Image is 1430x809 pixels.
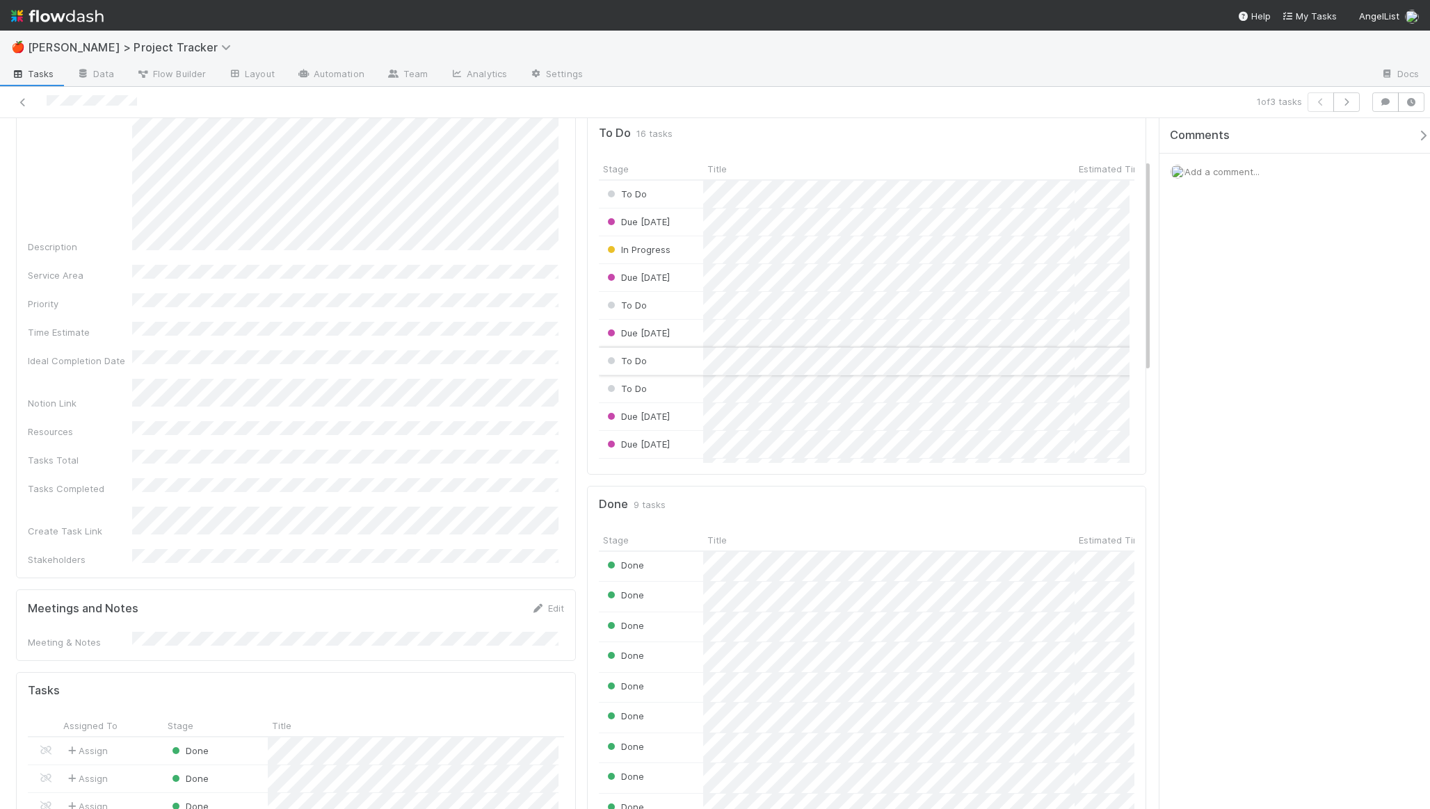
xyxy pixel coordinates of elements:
div: Create Task Link [28,524,132,538]
span: Done [604,710,644,721]
img: logo-inverted-e16ddd16eac7371096b0.svg [11,4,104,28]
a: Flow Builder [125,64,217,86]
div: Priority [28,297,132,311]
div: To Do [604,382,647,395]
span: 16 tasks [636,126,673,140]
a: Team [376,64,439,86]
span: Title [707,162,727,176]
div: Done [604,648,644,662]
span: My Tasks [1282,10,1337,22]
span: Estimated Time Spent (Hours) [1079,533,1175,547]
span: Done [604,559,644,571]
span: To Do [604,355,647,366]
span: Assign [65,771,108,785]
div: Done [604,588,644,602]
img: avatar_8e0a024e-b700-4f9f-aecf-6f1e79dccd3c.png [1171,165,1184,179]
span: Assigned To [63,719,118,733]
h5: Done [599,498,628,512]
span: AngelList [1359,10,1399,22]
a: Layout [217,64,286,86]
a: My Tasks [1282,9,1337,23]
span: Done [169,745,209,756]
div: Done [604,679,644,693]
h5: Meetings and Notes [28,602,138,616]
h5: To Do [599,126,631,140]
div: Done [604,558,644,572]
span: Done [604,680,644,692]
div: To Do [604,354,647,368]
div: Due [DATE] [604,215,670,229]
div: Meeting & Notes [28,635,132,649]
span: Done [604,650,644,661]
div: Done [604,769,644,783]
span: To Do [604,383,647,394]
div: Done [604,619,644,632]
a: Analytics [439,64,518,86]
div: Time Estimate [28,325,132,339]
div: To Do [604,187,647,201]
span: Stage [603,162,629,176]
div: Due [DATE] [604,270,670,284]
span: 9 tasks [634,498,666,512]
span: Due [DATE] [604,411,670,422]
div: Due [DATE] [604,326,670,340]
span: Title [707,533,727,547]
div: Help [1237,9,1271,23]
div: Service Area [28,268,132,282]
span: Stage [603,533,629,547]
h5: Tasks [28,684,60,698]
a: Automation [286,64,376,86]
img: avatar_8e0a024e-b700-4f9f-aecf-6f1e79dccd3c.png [1405,10,1419,24]
span: Due [DATE] [604,216,670,227]
span: Done [169,773,209,784]
span: Due [DATE] [604,272,670,283]
span: Done [604,741,644,752]
div: Tasks Total [28,453,132,467]
span: Title [272,719,291,733]
span: Due [DATE] [604,439,670,450]
span: Add a comment... [1184,166,1260,177]
div: Stakeholders [28,553,132,566]
div: Ideal Completion Date [28,354,132,368]
span: In Progress [604,244,670,255]
span: 1 of 3 tasks [1257,95,1302,108]
span: Done [604,589,644,600]
span: [PERSON_NAME] > Project Tracker [28,40,238,54]
div: Description [28,240,132,254]
span: Assign [65,744,108,758]
span: Tasks [11,67,54,81]
span: Done [604,771,644,782]
span: Due [DATE] [604,327,670,338]
div: Due [DATE] [604,409,670,423]
div: Done [169,744,209,758]
span: Estimated Time Required (hours) [1079,162,1175,176]
a: Settings [518,64,594,86]
div: Done [169,771,209,785]
div: Notion Link [28,396,132,410]
span: 🍎 [11,41,25,53]
div: Due [DATE] [604,437,670,451]
span: Done [604,620,644,631]
a: Edit [531,603,564,614]
div: Tasks Completed [28,482,132,496]
a: Docs [1369,64,1430,86]
span: Comments [1170,129,1230,142]
div: Done [604,739,644,753]
span: To Do [604,188,647,199]
span: To Do [604,300,647,311]
a: Data [65,64,125,86]
div: In Progress [604,243,670,256]
div: Done [604,709,644,723]
div: To Do [604,298,647,312]
span: Flow Builder [136,67,206,81]
div: Resources [28,425,132,439]
span: Stage [168,719,193,733]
